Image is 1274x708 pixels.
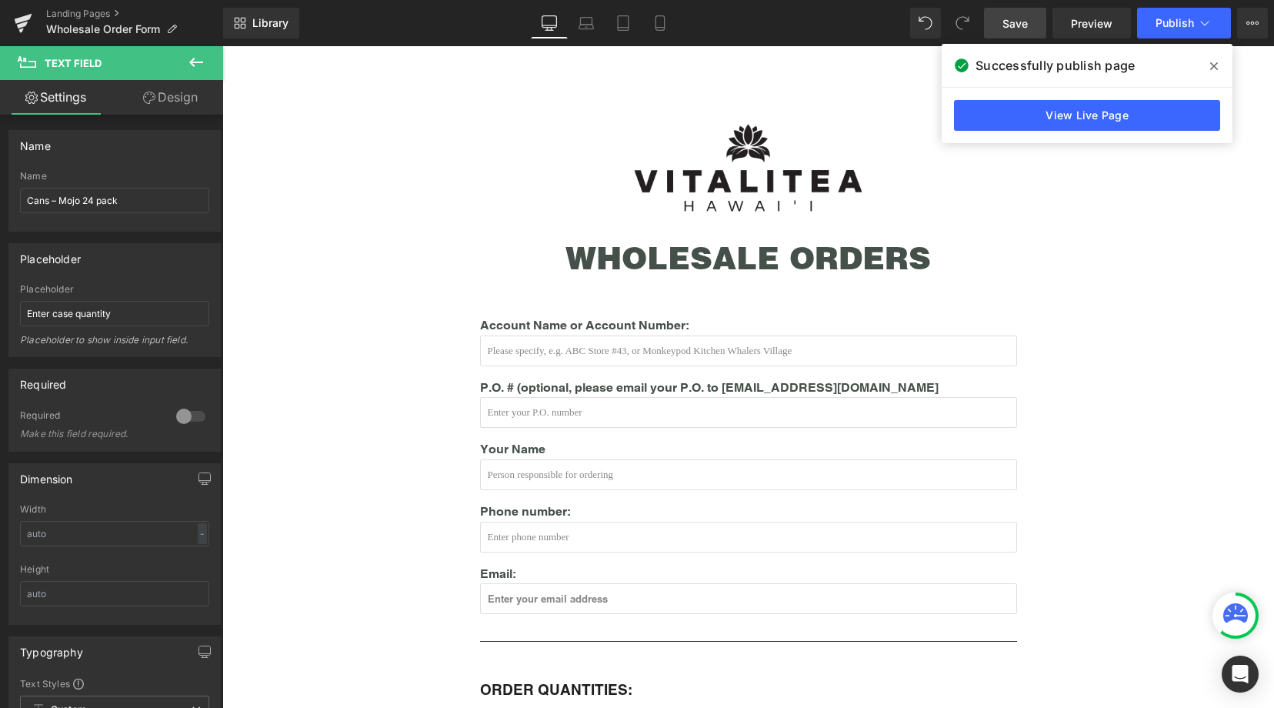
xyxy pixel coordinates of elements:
[198,523,207,544] div: -
[258,476,795,506] input: Enter phone number
[910,8,941,38] button: Undo
[954,100,1220,131] a: View Live Page
[1156,17,1194,29] span: Publish
[258,635,410,652] strong: ORDER QUANTITIES:
[258,269,795,289] p: Account Name or Account Number:
[20,284,209,295] div: Placeholder
[20,409,161,426] div: Required
[258,393,795,413] p: Your Name
[20,334,209,356] div: Placeholder to show inside input field.
[46,23,160,35] span: Wholesale Order Form
[258,456,795,476] p: Phone number:
[20,171,209,182] div: Name
[258,537,795,568] input: Enter your email address
[258,413,795,444] input: Person responsible for ordering
[642,8,679,38] a: Mobile
[20,564,209,575] div: Height
[531,8,568,38] a: Desktop
[605,8,642,38] a: Tablet
[258,518,795,538] p: Email:
[258,289,795,320] input: Please specify, e.g. ABC Store #43, or Monkeypod Kitchen Whalers Village
[115,80,226,115] a: Design
[1002,15,1028,32] span: Save
[1222,656,1259,693] div: Open Intercom Messenger
[20,677,209,690] div: Text Styles
[20,131,51,152] div: Name
[568,8,605,38] a: Laptop
[258,332,795,352] p: P.O. # (optional, please email your P.O. to [EMAIL_ADDRESS][DOMAIN_NAME]
[20,369,66,391] div: Required
[20,429,158,439] div: Make this field required.
[1237,8,1268,38] button: More
[20,581,209,606] input: auto
[1137,8,1231,38] button: Publish
[45,57,102,69] span: Text Field
[20,244,81,265] div: Placeholder
[20,504,209,515] div: Width
[20,464,73,486] div: Dimension
[258,351,795,382] input: Enter your P.O. number
[223,8,299,38] a: New Library
[1052,8,1131,38] a: Preview
[46,8,223,20] a: Landing Pages
[20,521,209,546] input: auto
[1071,15,1112,32] span: Preview
[258,661,621,678] font: Please note our minimum order quantity of 2 cases.
[20,637,83,659] div: Typography
[947,8,978,38] button: Redo
[976,56,1135,75] span: Successfully publish page
[252,16,288,30] span: Library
